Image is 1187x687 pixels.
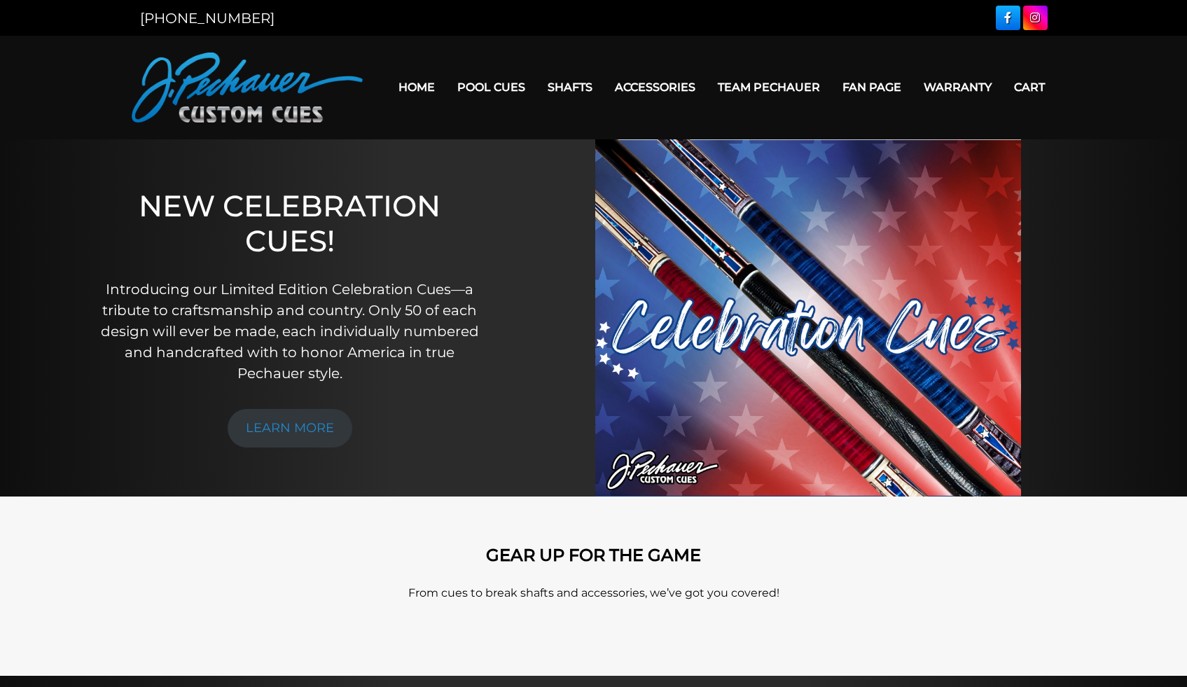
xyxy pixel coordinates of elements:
a: Shafts [536,69,604,105]
a: Fan Page [831,69,912,105]
a: Warranty [912,69,1003,105]
a: Home [387,69,446,105]
strong: GEAR UP FOR THE GAME [486,545,701,565]
a: Pool Cues [446,69,536,105]
a: [PHONE_NUMBER] [140,10,275,27]
h1: NEW CELEBRATION CUES! [96,188,483,259]
a: Team Pechauer [707,69,831,105]
p: From cues to break shafts and accessories, we’ve got you covered! [195,585,993,602]
a: LEARN MORE [228,409,352,447]
a: Accessories [604,69,707,105]
img: Pechauer Custom Cues [132,53,363,123]
a: Cart [1003,69,1056,105]
p: Introducing our Limited Edition Celebration Cues—a tribute to craftsmanship and country. Only 50 ... [96,279,483,384]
